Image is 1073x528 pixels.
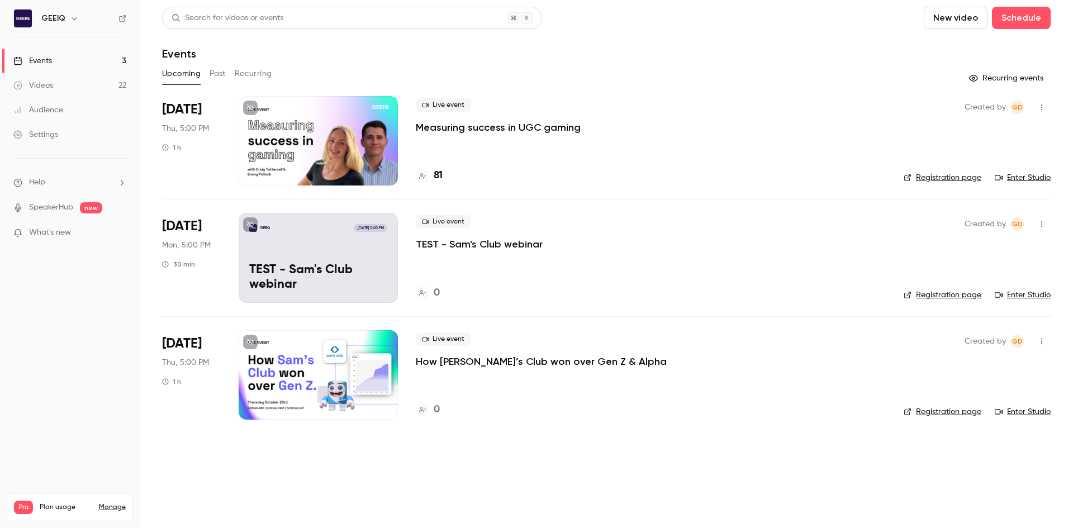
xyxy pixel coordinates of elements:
h4: 81 [434,168,443,183]
h4: 0 [434,286,440,301]
a: Registration page [904,406,981,417]
div: 30 min [162,260,195,269]
span: Live event [416,332,471,346]
span: Thu, 5:00 PM [162,357,209,368]
img: GEEIQ [14,9,32,27]
div: Audience [13,104,63,116]
span: What's new [29,227,71,239]
a: Measuring success in UGC gaming [416,121,581,134]
a: 0 [416,402,440,417]
h1: Events [162,47,196,60]
span: Live event [416,98,471,112]
div: Oct 9 Thu, 5:00 PM (Europe/London) [162,96,221,185]
div: Settings [13,129,58,140]
span: Giovanna Demopoulos [1010,217,1024,231]
a: Manage [99,503,126,512]
span: Pro [14,501,33,514]
span: Help [29,177,45,188]
a: Registration page [904,172,981,183]
span: [DATE] 5:00 PM [354,224,387,232]
span: Thu, 5:00 PM [162,123,209,134]
button: Recurring events [964,69,1051,87]
a: 81 [416,168,443,183]
span: Created by [965,101,1006,114]
span: [DATE] [162,335,202,353]
h6: GEEIQ [41,13,65,24]
button: New video [924,7,987,29]
button: Recurring [235,65,272,83]
p: TEST - Sam's Club webinar [249,263,387,292]
div: Oct 20 Mon, 5:00 PM (Europe/London) [162,213,221,302]
span: Created by [965,217,1006,231]
span: [DATE] [162,217,202,235]
button: Upcoming [162,65,201,83]
a: 0 [416,286,440,301]
a: SpeakerHub [29,202,73,213]
a: Registration page [904,289,981,301]
span: GD [1012,217,1023,231]
span: [DATE] [162,101,202,118]
div: Search for videos or events [172,12,283,24]
span: GD [1012,101,1023,114]
span: Mon, 5:00 PM [162,240,211,251]
span: Created by [965,335,1006,348]
button: Schedule [992,7,1051,29]
div: 1 h [162,377,181,386]
span: GD [1012,335,1023,348]
div: 1 h [162,143,181,152]
a: Enter Studio [995,406,1051,417]
span: new [80,202,102,213]
div: Oct 23 Thu, 5:00 PM (Europe/London) [162,330,221,420]
p: GEEIQ [260,225,270,231]
a: Enter Studio [995,289,1051,301]
a: How [PERSON_NAME]’s Club won over Gen Z & Alpha [416,355,667,368]
li: help-dropdown-opener [13,177,126,188]
div: Events [13,55,52,66]
span: Plan usage [40,503,92,512]
span: Live event [416,215,471,229]
div: Videos [13,80,53,91]
button: Past [210,65,226,83]
a: TEST - Sam's Club webinar [416,237,543,251]
a: Enter Studio [995,172,1051,183]
a: TEST - Sam's Club webinarGEEIQ[DATE] 5:00 PMTEST - Sam's Club webinar [239,213,398,302]
h4: 0 [434,402,440,417]
span: Giovanna Demopoulos [1010,101,1024,114]
span: Giovanna Demopoulos [1010,335,1024,348]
